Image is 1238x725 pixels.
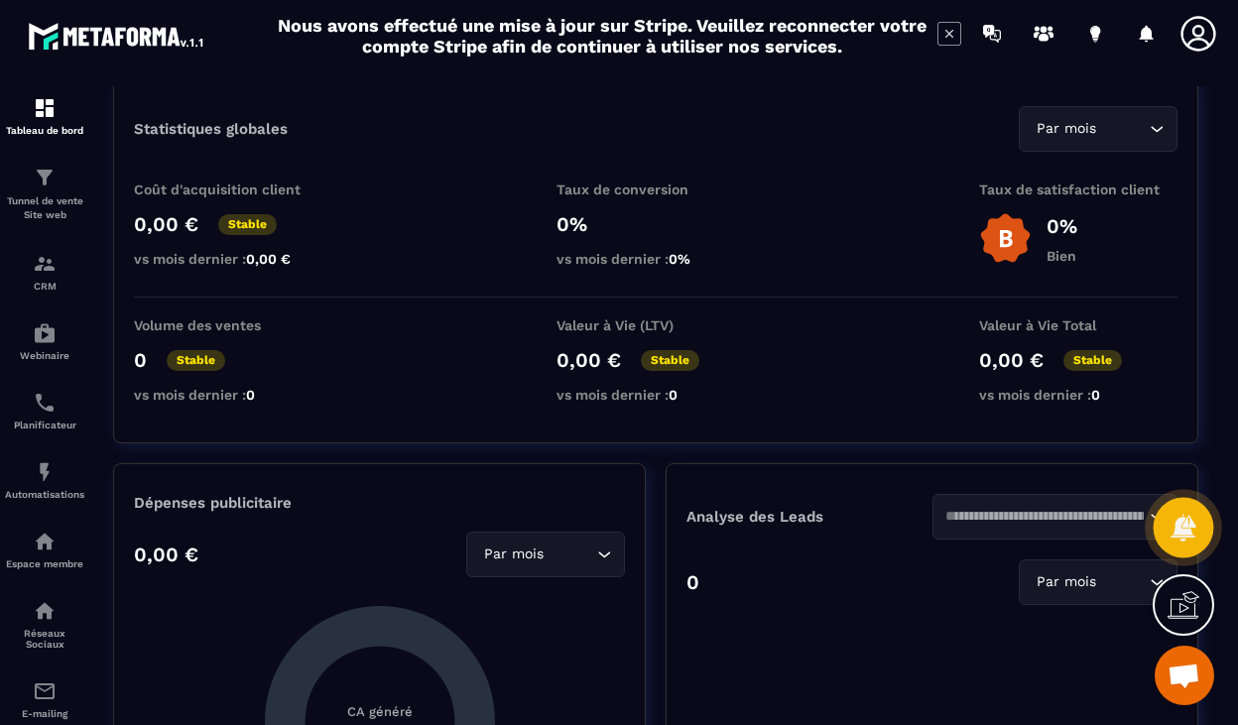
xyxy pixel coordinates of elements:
[246,251,291,267] span: 0,00 €
[979,317,1177,333] p: Valeur à Vie Total
[5,489,84,500] p: Automatisations
[167,350,225,371] p: Stable
[33,460,57,484] img: automations
[557,387,755,403] p: vs mois dernier :
[277,15,928,57] h2: Nous avons effectué une mise à jour sur Stripe. Veuillez reconnecter votre compte Stripe afin de ...
[557,251,755,267] p: vs mois dernier :
[5,81,84,151] a: formationformationTableau de bord
[1032,571,1100,593] span: Par mois
[5,708,84,719] p: E-mailing
[945,506,1146,528] input: Search for option
[246,387,255,403] span: 0
[5,125,84,136] p: Tableau de bord
[5,584,84,665] a: social-networksocial-networkRéseaux Sociaux
[33,321,57,345] img: automations
[134,348,147,372] p: 0
[557,212,755,236] p: 0%
[33,166,57,189] img: formation
[979,212,1032,265] img: b-badge-o.b3b20ee6.svg
[134,543,198,566] p: 0,00 €
[979,387,1177,403] p: vs mois dernier :
[1100,118,1145,140] input: Search for option
[134,181,332,197] p: Coût d'acquisition client
[686,570,699,594] p: 0
[33,599,57,623] img: social-network
[1019,106,1177,152] div: Search for option
[134,251,332,267] p: vs mois dernier :
[33,530,57,553] img: automations
[669,251,690,267] span: 0%
[5,628,84,650] p: Réseaux Sociaux
[1032,118,1100,140] span: Par mois
[557,181,755,197] p: Taux de conversion
[134,212,198,236] p: 0,00 €
[28,18,206,54] img: logo
[5,237,84,306] a: formationformationCRM
[1155,646,1214,705] div: Ouvrir le chat
[1100,571,1145,593] input: Search for option
[1091,387,1100,403] span: 0
[5,151,84,237] a: formationformationTunnel de vente Site web
[5,558,84,569] p: Espace membre
[557,348,621,372] p: 0,00 €
[134,317,332,333] p: Volume des ventes
[218,214,277,235] p: Stable
[979,348,1044,372] p: 0,00 €
[641,350,699,371] p: Stable
[932,494,1178,540] div: Search for option
[134,387,332,403] p: vs mois dernier :
[5,306,84,376] a: automationsautomationsWebinaire
[33,679,57,703] img: email
[5,445,84,515] a: automationsautomationsAutomatisations
[548,544,592,565] input: Search for option
[5,194,84,222] p: Tunnel de vente Site web
[466,532,625,577] div: Search for option
[1019,559,1177,605] div: Search for option
[979,181,1177,197] p: Taux de satisfaction client
[686,508,932,526] p: Analyse des Leads
[134,120,288,138] p: Statistiques globales
[1047,248,1077,264] p: Bien
[557,317,755,333] p: Valeur à Vie (LTV)
[479,544,548,565] span: Par mois
[33,391,57,415] img: scheduler
[134,494,625,512] p: Dépenses publicitaire
[5,376,84,445] a: schedulerschedulerPlanificateur
[33,252,57,276] img: formation
[5,281,84,292] p: CRM
[5,350,84,361] p: Webinaire
[669,387,678,403] span: 0
[1047,214,1077,238] p: 0%
[5,420,84,430] p: Planificateur
[5,515,84,584] a: automationsautomationsEspace membre
[1063,350,1122,371] p: Stable
[33,96,57,120] img: formation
